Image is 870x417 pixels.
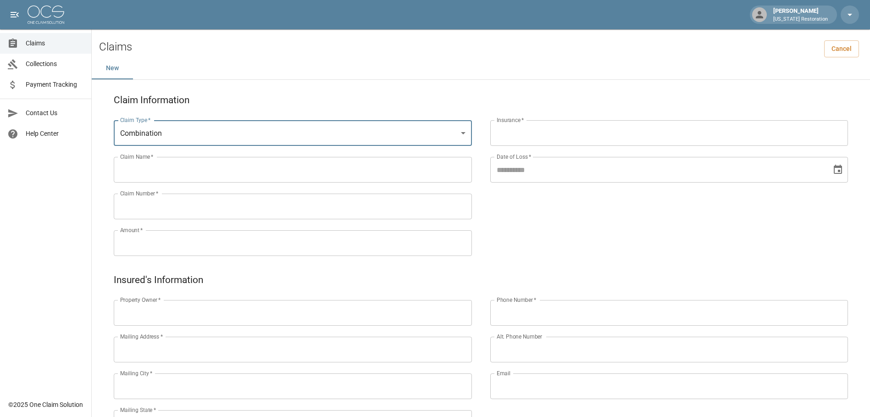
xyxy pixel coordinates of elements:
[120,116,151,124] label: Claim Type
[26,59,84,69] span: Collections
[497,369,510,377] label: Email
[99,40,132,54] h2: Claims
[120,296,161,304] label: Property Owner
[120,189,158,197] label: Claim Number
[92,57,133,79] button: New
[26,39,84,48] span: Claims
[120,226,143,234] label: Amount
[28,6,64,24] img: ocs-logo-white-transparent.png
[770,6,831,23] div: [PERSON_NAME]
[824,40,859,57] a: Cancel
[8,400,83,409] div: © 2025 One Claim Solution
[26,108,84,118] span: Contact Us
[120,333,163,340] label: Mailing Address
[773,16,828,23] p: [US_STATE] Restoration
[497,296,536,304] label: Phone Number
[114,120,472,146] div: Combination
[120,369,153,377] label: Mailing City
[6,6,24,24] button: open drawer
[497,153,531,161] label: Date of Loss
[26,80,84,89] span: Payment Tracking
[120,153,154,161] label: Claim Name
[26,129,84,139] span: Help Center
[92,57,870,79] div: dynamic tabs
[829,161,847,179] button: Choose date
[497,333,542,340] label: Alt. Phone Number
[120,406,156,414] label: Mailing State
[497,116,524,124] label: Insurance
